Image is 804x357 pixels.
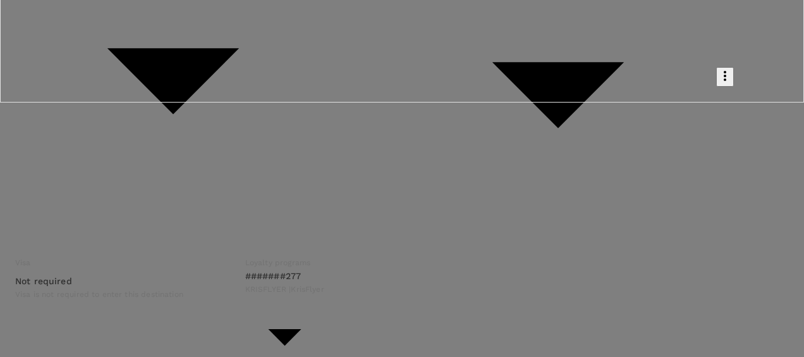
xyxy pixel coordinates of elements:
[245,258,310,267] span: Loyalty programs
[15,290,183,299] span: Visa is not required to enter this destination
[245,285,324,294] span: KRISFLYER | KrisFlyer
[245,270,324,282] p: #######277
[15,258,31,267] span: Visa
[15,275,72,287] p: Not required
